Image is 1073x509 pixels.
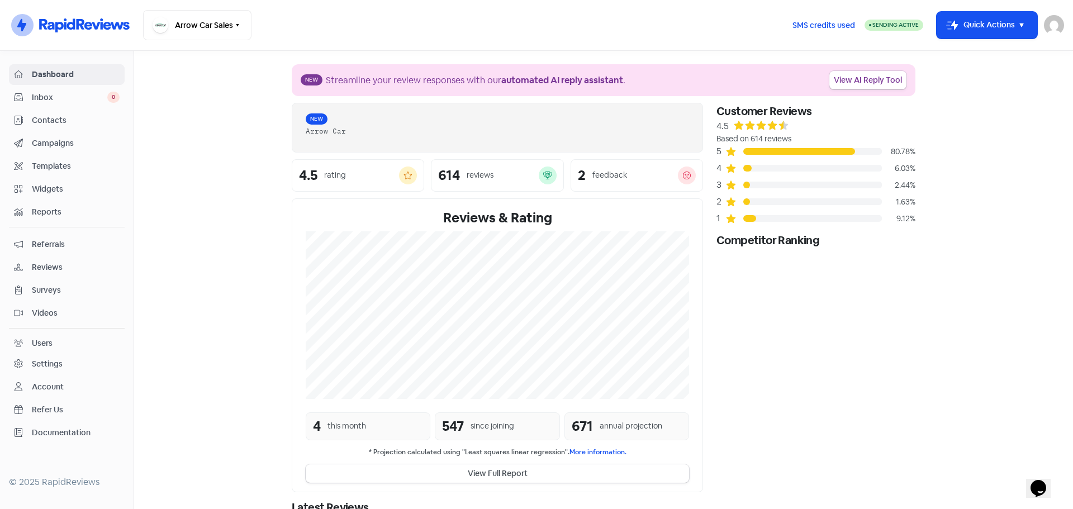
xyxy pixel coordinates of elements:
a: Referrals [9,234,125,255]
span: New [306,113,327,125]
a: 4.5rating [292,159,424,192]
a: View AI Reply Tool [829,71,906,89]
div: this month [327,420,366,432]
div: Reviews & Rating [306,208,689,228]
span: Surveys [32,284,120,296]
div: since joining [471,420,514,432]
div: 547 [442,416,464,436]
a: Videos [9,303,125,324]
span: Inbox [32,92,107,103]
div: 614 [438,169,460,182]
div: Settings [32,358,63,370]
span: Templates [32,160,120,172]
b: automated AI reply assistant [501,74,623,86]
span: Reviews [32,261,120,273]
a: Account [9,377,125,397]
span: Refer Us [32,404,120,416]
div: 4.5 [716,120,729,133]
div: Customer Reviews [716,103,915,120]
a: 614reviews [431,159,563,192]
a: Reviews [9,257,125,278]
span: Documentation [32,427,120,439]
a: Widgets [9,179,125,199]
a: SMS credits used [783,18,865,30]
div: © 2025 RapidReviews [9,475,125,489]
div: feedback [592,169,627,181]
span: 0 [107,92,120,103]
div: 3 [716,178,725,192]
div: annual projection [600,420,662,432]
div: Streamline your review responses with our . [326,74,625,87]
div: 6.03% [882,163,915,174]
a: Users [9,333,125,354]
div: Arrow Car [306,126,689,136]
div: Users [32,337,53,349]
div: 1.63% [882,196,915,208]
span: New [301,74,322,85]
button: Quick Actions [937,12,1037,39]
div: 2 [716,195,725,208]
span: Referrals [32,239,120,250]
span: Contacts [32,115,120,126]
span: SMS credits used [792,20,855,31]
div: 4 [716,161,725,175]
a: Documentation [9,422,125,443]
a: Inbox 0 [9,87,125,108]
div: 5 [716,145,725,158]
a: Dashboard [9,64,125,85]
a: Surveys [9,280,125,301]
div: 2.44% [882,179,915,191]
div: reviews [467,169,493,181]
a: Settings [9,354,125,374]
a: Templates [9,156,125,177]
div: 4 [313,416,321,436]
div: Based on 614 reviews [716,133,915,145]
div: 80.78% [882,146,915,158]
span: Widgets [32,183,120,195]
img: User [1044,15,1064,35]
iframe: chat widget [1026,464,1062,498]
div: Competitor Ranking [716,232,915,249]
small: * Projection calculated using "Least squares linear regression". [306,447,689,458]
a: Refer Us [9,399,125,420]
a: 2feedback [571,159,703,192]
span: Reports [32,206,120,218]
a: Contacts [9,110,125,131]
span: Videos [32,307,120,319]
div: rating [324,169,346,181]
button: View Full Report [306,464,689,483]
div: 2 [578,169,586,182]
div: 4.5 [299,169,317,182]
a: More information. [569,448,626,456]
a: Sending Active [865,18,923,32]
a: Campaigns [9,133,125,154]
button: Arrow Car Sales [143,10,251,40]
div: Account [32,381,64,393]
div: 1 [716,212,725,225]
span: Sending Active [872,21,919,28]
span: Campaigns [32,137,120,149]
span: Dashboard [32,69,120,80]
a: Reports [9,202,125,222]
div: 671 [572,416,593,436]
div: 9.12% [882,213,915,225]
